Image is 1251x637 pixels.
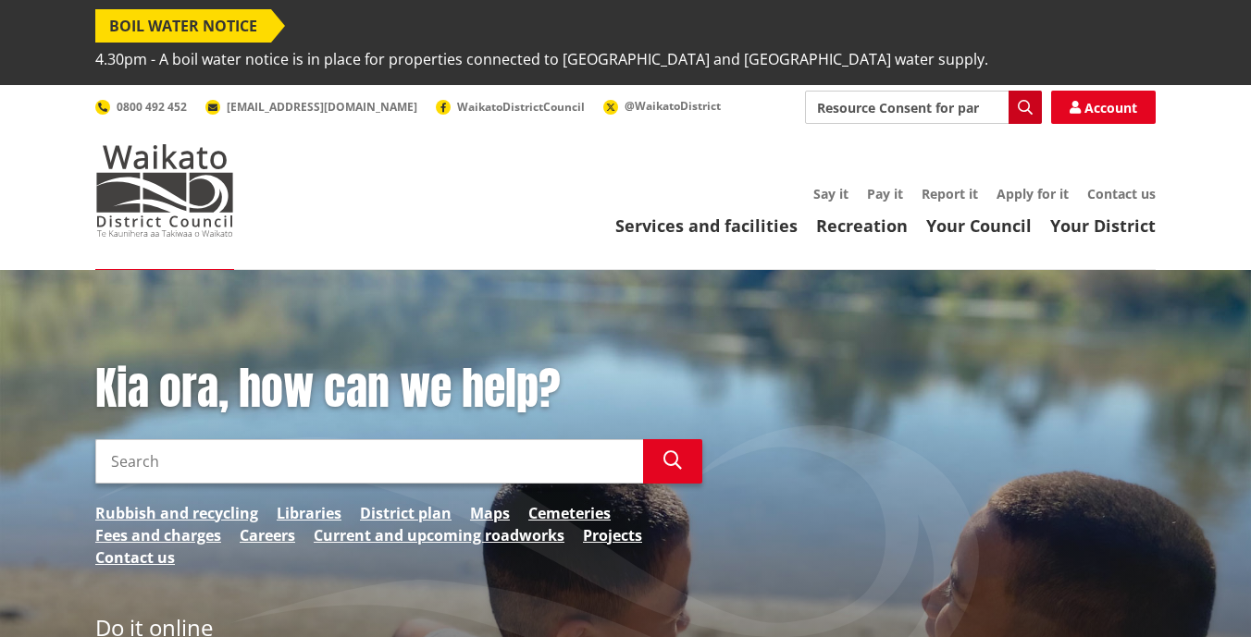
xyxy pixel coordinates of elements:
a: Fees and charges [95,524,221,546]
a: [EMAIL_ADDRESS][DOMAIN_NAME] [205,99,417,115]
a: Say it [813,185,848,202]
a: Your District [1050,214,1156,237]
a: Contact us [95,546,175,569]
a: WaikatoDistrictCouncil [436,99,585,115]
a: Maps [470,502,510,524]
img: Waikato District Council - Te Kaunihera aa Takiwaa o Waikato [95,144,234,237]
a: Services and facilities [615,214,798,237]
a: @WaikatoDistrict [603,98,721,114]
span: BOIL WATER NOTICE [95,9,271,43]
span: 0800 492 452 [117,99,187,115]
a: District plan [360,502,452,524]
a: Cemeteries [528,502,611,524]
iframe: Messenger Launcher [1166,559,1232,626]
a: 0800 492 452 [95,99,187,115]
span: 4.30pm - A boil water notice is in place for properties connected to [GEOGRAPHIC_DATA] and [GEOGR... [95,43,988,76]
span: [EMAIL_ADDRESS][DOMAIN_NAME] [227,99,417,115]
a: Report it [922,185,978,202]
a: Projects [583,524,642,546]
a: Contact us [1087,185,1156,202]
h1: Kia ora, how can we help? [95,362,702,416]
a: Recreation [816,214,908,237]
a: Careers [240,524,295,546]
a: Your Council [926,214,1032,237]
a: Account [1051,91,1156,124]
input: Search input [95,439,643,484]
span: @WaikatoDistrict [625,98,721,114]
span: WaikatoDistrictCouncil [457,99,585,115]
a: Libraries [277,502,341,524]
input: Search input [805,91,1042,124]
a: Pay it [867,185,903,202]
a: Rubbish and recycling [95,502,258,524]
a: Apply for it [997,185,1069,202]
a: Current and upcoming roadworks [314,524,564,546]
